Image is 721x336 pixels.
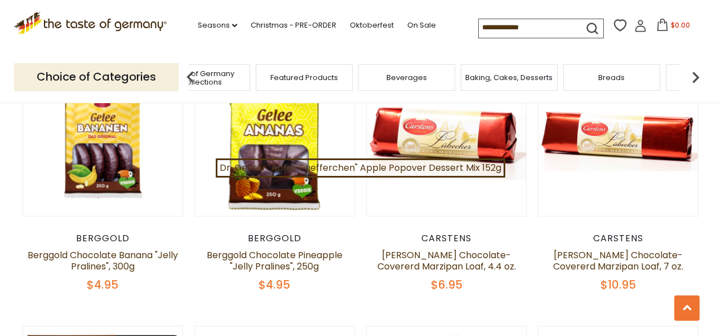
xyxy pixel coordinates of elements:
a: Berggold Chocolate Banana "Jelly Pralines", 300g [28,249,178,273]
a: Beverages [386,73,427,82]
a: Oktoberfest [350,19,394,32]
a: Featured Products [270,73,338,82]
a: Baking, Cakes, Desserts [465,73,553,82]
a: Breads [598,73,625,82]
img: Berggold Chocolate Pineapple "Jelly Pralines", 250g [195,57,354,216]
a: Dr. Oetker "Apfel-Puefferchen" Apple Popover Dessert Mix 152g [216,158,505,178]
span: $6.95 [431,277,462,293]
img: next arrow [684,66,707,89]
span: $4.95 [259,277,290,293]
button: $0.00 [649,19,697,36]
div: Carstens [366,233,527,244]
a: Berggold Chocolate Pineapple "Jelly Pralines", 250g [207,249,342,273]
p: Choice of Categories [14,63,179,91]
a: Christmas - PRE-ORDER [251,19,336,32]
div: Carstens [538,233,698,244]
a: Seasons [198,19,237,32]
div: Berggold [23,233,183,244]
span: $4.95 [87,277,118,293]
a: [PERSON_NAME] Chocolate-Covererd Marzipan Loaf, 4.4 oz. [377,249,516,273]
div: Berggold [194,233,355,244]
img: Carstens Luebeck Chocolate-Covererd Marzipan Loaf, 4.4 oz. [367,57,526,216]
span: $0.00 [671,20,690,30]
span: $10.95 [600,277,636,293]
a: On Sale [407,19,436,32]
a: Taste of Germany Collections [157,69,247,86]
img: Carstens Luebeck Chocolate-Covererd Marzipan Loaf, 7 oz. [538,57,698,216]
a: [PERSON_NAME] Chocolate-Covererd Marzipan Loaf, 7 oz. [553,249,683,273]
img: previous arrow [179,66,202,89]
img: Berggold Chocolate Banana "Jelly Pralines", 300g [23,57,183,216]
